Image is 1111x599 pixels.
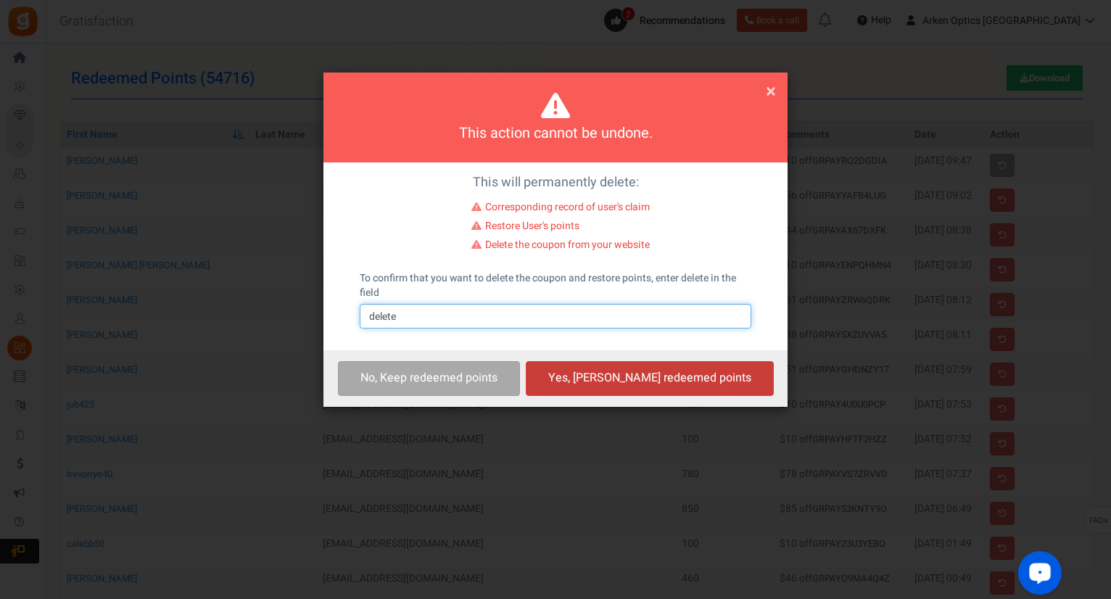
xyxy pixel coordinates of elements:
[342,123,769,144] h4: This action cannot be undone.
[334,173,777,192] p: This will permanently delete:
[360,304,751,329] input: delete
[471,200,650,219] li: Corresponding record of user's claim
[338,361,520,395] button: No, Keep redeemed points
[526,361,774,395] button: Yes, [PERSON_NAME] redeemed points
[471,219,650,238] li: Restore User's points
[766,78,776,105] span: ×
[360,271,751,300] label: To confirm that you want to delete the coupon and restore points, enter delete in the field
[471,238,650,257] li: Delete the coupon from your website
